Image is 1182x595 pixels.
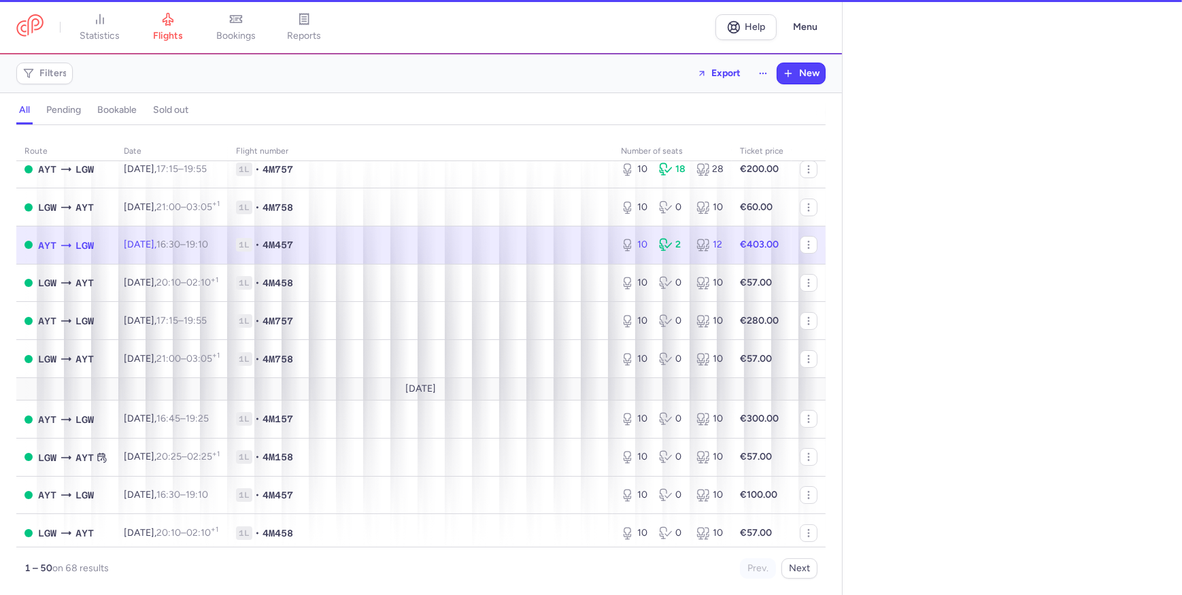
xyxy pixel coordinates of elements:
[124,451,220,462] span: [DATE],
[236,276,252,290] span: 1L
[211,525,218,534] sup: +1
[38,450,56,465] span: LGW
[156,489,208,500] span: –
[696,412,724,426] div: 10
[16,141,116,162] th: route
[156,163,178,175] time: 17:15
[19,104,30,116] h4: all
[38,275,56,290] span: LGW
[156,277,218,288] span: –
[153,30,183,42] span: flights
[740,527,772,539] strong: €57.00
[255,450,260,464] span: •
[75,526,94,541] span: AYT
[186,239,208,250] time: 19:10
[255,526,260,540] span: •
[38,526,56,541] span: LGW
[236,314,252,328] span: 1L
[621,201,648,214] div: 10
[186,413,209,424] time: 19:25
[740,451,772,462] strong: €57.00
[263,488,293,502] span: 4M457
[740,489,777,500] strong: €100.00
[211,275,218,284] sup: +1
[156,163,207,175] span: –
[38,488,56,503] span: AYT
[38,412,56,427] span: AYT
[696,488,724,502] div: 10
[75,275,94,290] span: AYT
[236,412,252,426] span: 1L
[156,239,180,250] time: 16:30
[696,450,724,464] div: 10
[621,163,648,176] div: 10
[740,163,779,175] strong: €200.00
[38,352,56,367] span: LGW
[740,353,772,364] strong: €57.00
[156,527,181,539] time: 20:10
[740,201,773,213] strong: €60.00
[153,104,188,116] h4: sold out
[255,276,260,290] span: •
[80,30,120,42] span: statistics
[186,527,218,539] time: 02:10
[659,314,686,328] div: 0
[740,239,779,250] strong: €403.00
[75,313,94,328] span: LGW
[186,353,220,364] time: 03:05
[184,315,207,326] time: 19:55
[156,413,209,424] span: –
[696,276,724,290] div: 10
[659,412,686,426] div: 0
[255,412,260,426] span: •
[659,201,686,214] div: 0
[66,12,134,42] a: statistics
[621,238,648,252] div: 10
[263,276,293,290] span: 4M458
[255,488,260,502] span: •
[124,413,209,424] span: [DATE],
[17,63,72,84] button: Filters
[621,352,648,366] div: 10
[688,63,749,84] button: Export
[263,314,293,328] span: 4M757
[116,141,228,162] th: date
[696,201,724,214] div: 10
[785,14,826,40] button: Menu
[287,30,321,42] span: reports
[156,315,178,326] time: 17:15
[236,450,252,464] span: 1L
[156,527,218,539] span: –
[184,163,207,175] time: 19:55
[236,201,252,214] span: 1L
[124,201,220,213] span: [DATE],
[186,277,218,288] time: 02:10
[263,201,293,214] span: 4M758
[156,201,220,213] span: –
[186,489,208,500] time: 19:10
[236,163,252,176] span: 1L
[711,68,741,78] span: Export
[255,238,260,252] span: •
[156,201,181,213] time: 21:00
[236,352,252,366] span: 1L
[263,526,293,540] span: 4M458
[621,450,648,464] div: 10
[75,450,94,465] span: AYT
[406,384,437,394] span: [DATE]
[156,353,220,364] span: –
[187,451,220,462] time: 02:25
[75,200,94,215] span: AYT
[621,276,648,290] div: 10
[38,200,56,215] span: LGW
[621,412,648,426] div: 10
[75,352,94,367] span: AYT
[696,352,724,366] div: 10
[255,201,260,214] span: •
[255,352,260,366] span: •
[740,558,776,579] button: Prev.
[124,277,218,288] span: [DATE],
[255,163,260,176] span: •
[212,199,220,208] sup: +1
[270,12,338,42] a: reports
